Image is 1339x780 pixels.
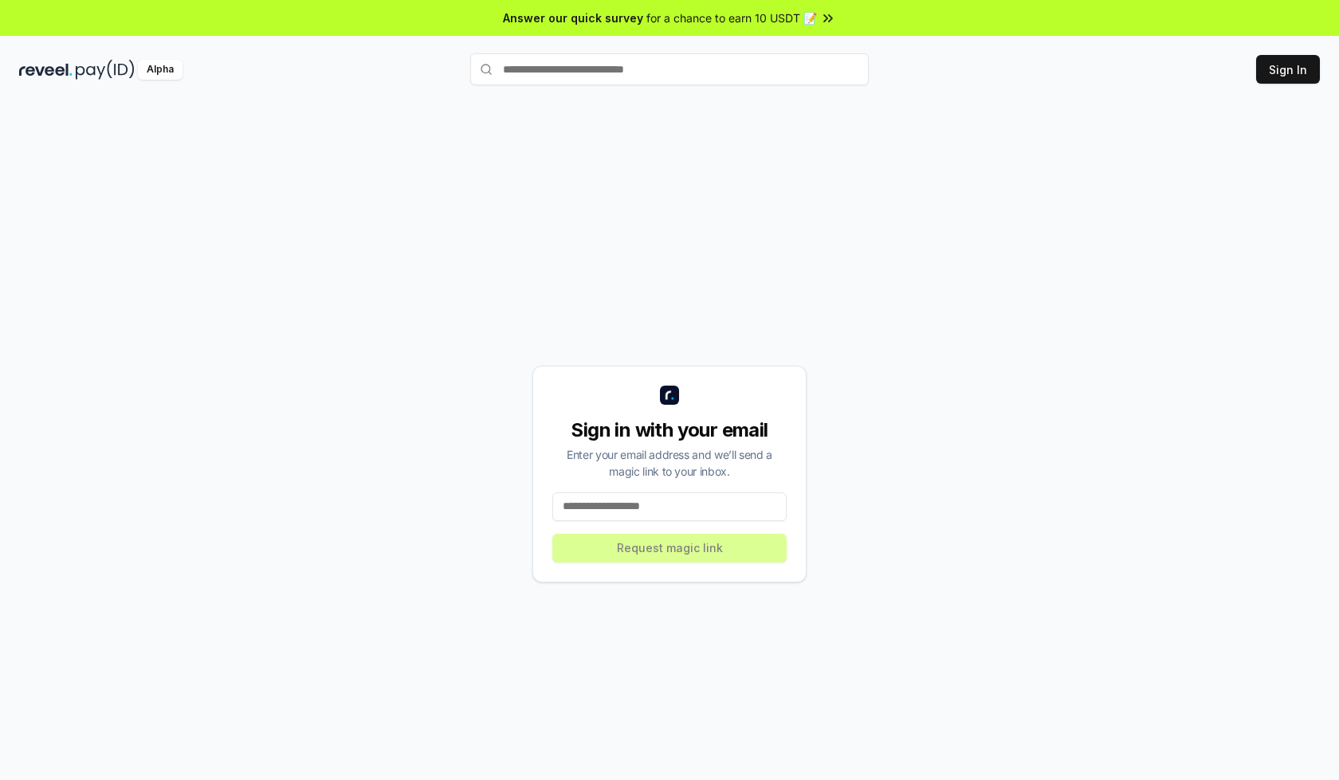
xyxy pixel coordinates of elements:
[552,417,787,443] div: Sign in with your email
[138,60,183,80] div: Alpha
[552,446,787,480] div: Enter your email address and we’ll send a magic link to your inbox.
[1256,55,1320,84] button: Sign In
[503,10,643,26] span: Answer our quick survey
[19,60,73,80] img: reveel_dark
[76,60,135,80] img: pay_id
[646,10,817,26] span: for a chance to earn 10 USDT 📝
[660,386,679,405] img: logo_small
